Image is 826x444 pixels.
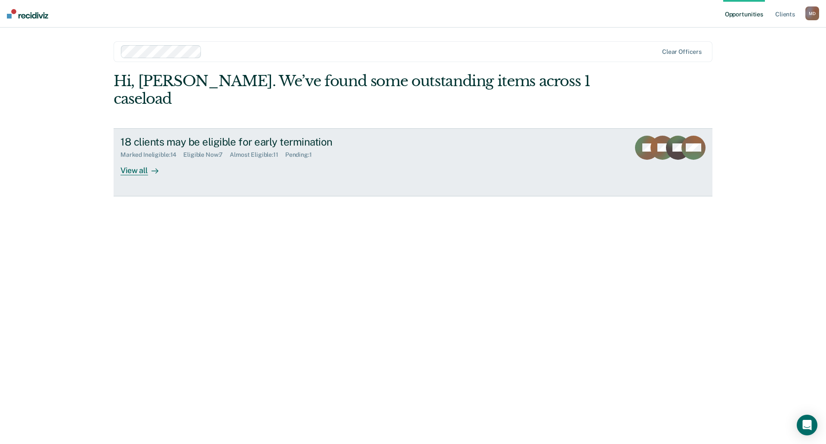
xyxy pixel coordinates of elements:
div: Clear officers [662,48,702,56]
div: Pending : 1 [285,151,319,158]
div: Marked Ineligible : 14 [120,151,183,158]
div: View all [120,158,169,175]
div: Open Intercom Messenger [797,415,817,435]
div: M D [805,6,819,20]
div: 18 clients may be eligible for early termination [120,136,422,148]
img: Recidiviz [7,9,48,19]
a: 18 clients may be eligible for early terminationMarked Ineligible:14Eligible Now:7Almost Eligible... [114,128,712,196]
button: MD [805,6,819,20]
div: Almost Eligible : 11 [230,151,285,158]
div: Eligible Now : 7 [183,151,230,158]
div: Hi, [PERSON_NAME]. We’ve found some outstanding items across 1 caseload [114,72,593,108]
